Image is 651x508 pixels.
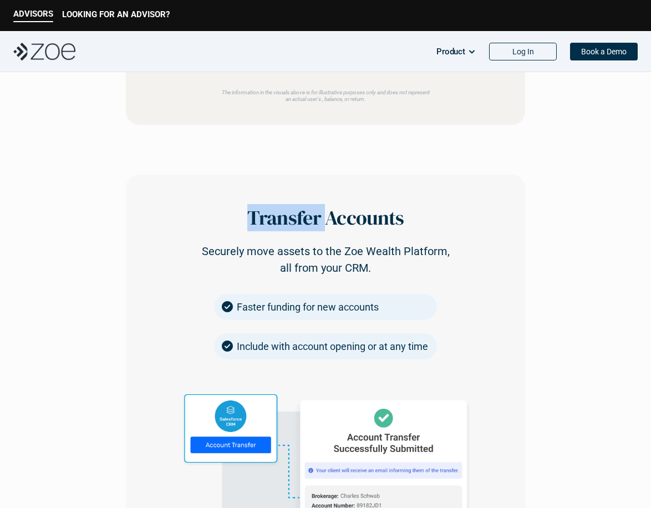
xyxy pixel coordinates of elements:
[489,43,557,60] a: Log In
[161,260,490,276] p: all from your CRM.
[581,47,627,57] p: Book a Demo
[13,9,53,19] p: ADVISORS
[161,206,490,230] h3: Transfer Accounts
[286,96,365,102] em: an actual user's , balance, or return.
[512,47,534,57] p: Log In
[222,89,430,95] em: The information in the visuals above is for illustrative purposes only and does not represent
[62,9,170,19] p: LOOKING FOR AN ADVISOR?
[161,243,490,260] p: Securely move assets to the Zoe Wealth Platform,
[436,43,465,60] p: Product
[237,299,379,314] p: Faster funding for new accounts
[237,339,428,354] p: Include with account opening or at any time
[570,43,638,60] a: Book a Demo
